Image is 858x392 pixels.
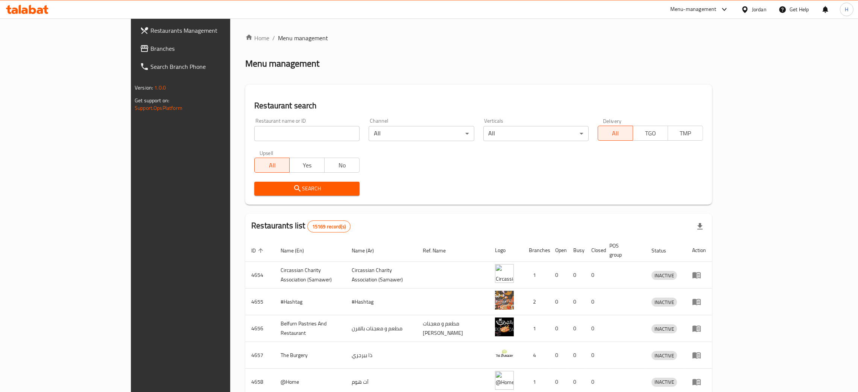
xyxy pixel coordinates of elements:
span: All [601,128,630,139]
td: 0 [585,262,603,289]
a: Branches [134,40,274,58]
span: TMP [671,128,700,139]
span: 1.0.0 [154,83,166,93]
div: INACTIVE [651,378,677,387]
span: POS group [609,241,636,259]
button: TGO [633,126,668,141]
button: All [598,126,633,141]
span: Get support on: [135,96,169,105]
th: Logo [489,239,523,262]
td: مطعم و معجنات [PERSON_NAME] [417,315,489,342]
th: Branches [523,239,549,262]
label: Delivery [603,118,622,123]
td: 2 [523,289,549,315]
span: Version: [135,83,153,93]
div: Menu [692,270,706,280]
span: Ref. Name [423,246,456,255]
span: INACTIVE [651,298,677,307]
span: Restaurants Management [150,26,268,35]
td: 0 [585,315,603,342]
nav: breadcrumb [245,33,712,43]
td: 0 [549,342,567,369]
label: Upsell [260,150,273,155]
td: 0 [567,289,585,315]
div: Menu [692,297,706,306]
img: #Hashtag [495,291,514,310]
button: No [324,158,360,173]
td: ​Circassian ​Charity ​Association​ (Samawer) [346,262,417,289]
span: No [328,160,357,171]
div: INACTIVE [651,298,677,307]
span: INACTIVE [651,325,677,333]
a: Search Branch Phone [134,58,274,76]
div: Export file [691,217,709,236]
div: All [369,126,474,141]
button: TMP [668,126,703,141]
img: ​Circassian ​Charity ​Association​ (Samawer) [495,264,514,283]
span: Yes [293,160,322,171]
div: Menu [692,324,706,333]
span: Status [651,246,676,255]
h2: Restaurants list [251,220,351,232]
td: Belfurn Pastries And Restaurant [275,315,346,342]
td: 1 [523,262,549,289]
img: @Home [495,371,514,390]
span: Branches [150,44,268,53]
td: ذا بيرجري [346,342,417,369]
td: #Hashtag [275,289,346,315]
div: Total records count [307,220,351,232]
a: Restaurants Management [134,21,274,40]
span: INACTIVE [651,271,677,280]
img: Belfurn Pastries And Restaurant [495,318,514,336]
span: 15169 record(s) [308,223,350,230]
th: Action [686,239,712,262]
span: TGO [636,128,665,139]
span: INACTIVE [651,351,677,360]
span: All [258,160,287,171]
td: مطعم و معجنات بالفرن [346,315,417,342]
th: Open [549,239,567,262]
td: #Hashtag [346,289,417,315]
button: Search [254,182,360,196]
td: ​Circassian ​Charity ​Association​ (Samawer) [275,262,346,289]
td: The Burgery [275,342,346,369]
td: 0 [567,342,585,369]
span: Menu management [278,33,328,43]
td: 0 [549,315,567,342]
a: Support.OpsPlatform [135,103,182,113]
div: Menu [692,351,706,360]
span: Name (En) [281,246,314,255]
td: 0 [585,289,603,315]
div: All [483,126,589,141]
img: The Burgery [495,344,514,363]
span: Search [260,184,354,193]
th: Busy [567,239,585,262]
span: ID [251,246,266,255]
span: Search Branch Phone [150,62,268,71]
input: Search for restaurant name or ID.. [254,126,360,141]
button: Yes [289,158,325,173]
td: 0 [549,262,567,289]
td: 0 [585,342,603,369]
h2: Menu management [245,58,319,70]
span: INACTIVE [651,378,677,386]
h2: Restaurant search [254,100,703,111]
div: Jordan [752,5,767,14]
td: 4 [523,342,549,369]
button: All [254,158,290,173]
td: 0 [567,315,585,342]
span: H [845,5,848,14]
td: 0 [549,289,567,315]
div: Menu-management [670,5,717,14]
th: Closed [585,239,603,262]
div: INACTIVE [651,324,677,333]
div: Menu [692,377,706,386]
td: 1 [523,315,549,342]
td: 0 [567,262,585,289]
span: Name (Ar) [352,246,384,255]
